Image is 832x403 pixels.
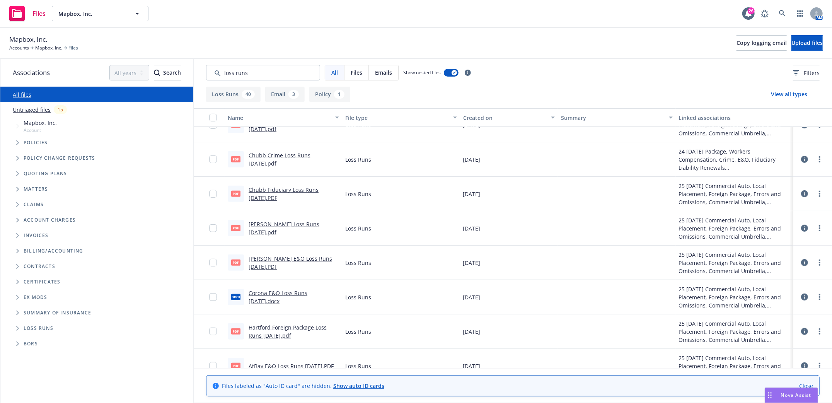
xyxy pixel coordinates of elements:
[403,69,441,76] span: Show nested files
[815,292,824,302] a: more
[209,259,217,266] input: Toggle Row Selected
[799,382,813,390] a: Close
[9,34,47,44] span: Mapbox, Inc.
[249,255,332,270] a: [PERSON_NAME] E&O Loss Runs [DATE].PDF
[209,114,217,121] input: Select all
[24,187,48,191] span: Matters
[679,182,790,206] div: 25 [DATE] Commercial Auto, Local Placement, Foreign Package, Errors and Omissions, Commercial Umb...
[222,382,384,390] span: Files labeled as "Auto ID card" are hidden.
[737,39,787,46] span: Copy logging email
[791,39,823,46] span: Upload files
[460,108,558,127] button: Created on
[759,87,820,102] button: View all types
[781,392,812,398] span: Nova Assist
[815,258,824,267] a: more
[463,190,481,198] span: [DATE]
[345,190,371,198] span: Loss Runs
[13,106,51,114] a: Untriaged files
[345,114,448,122] div: File type
[345,362,371,370] span: Loss Runs
[24,249,84,253] span: Billing/Accounting
[225,108,342,127] button: Name
[679,319,790,344] div: 25 [DATE] Commercial Auto, Local Placement, Foreign Package, Errors and Omissions, Commercial Umb...
[815,327,824,336] a: more
[13,91,31,98] a: All files
[249,152,310,167] a: Chubb Crime Loss Runs [DATE].pdf
[757,6,772,21] a: Report a Bug
[209,155,217,163] input: Toggle Row Selected
[791,35,823,51] button: Upload files
[676,108,793,127] button: Linked associations
[24,311,91,315] span: Summary of insurance
[815,224,824,233] a: more
[231,328,240,334] span: pdf
[463,259,481,267] span: [DATE]
[331,68,338,77] span: All
[793,6,808,21] a: Switch app
[463,114,547,122] div: Created on
[765,388,775,403] div: Drag to move
[6,3,49,24] a: Files
[249,289,307,305] a: Corona E&O Loss Runs [DATE].docx
[209,224,217,232] input: Toggle Row Selected
[265,87,305,102] button: Email
[561,114,664,122] div: Summary
[24,140,48,145] span: Policies
[231,191,240,196] span: PDF
[231,225,240,231] span: pdf
[679,285,790,309] div: 25 [DATE] Commercial Auto, Local Placement, Foreign Package, Errors and Omissions, Commercial Umb...
[206,65,320,80] input: Search by keyword...
[206,87,261,102] button: Loss Runs
[24,326,53,331] span: Loss Runs
[231,294,240,300] span: docx
[35,44,62,51] a: Mapbox, Inc.
[249,186,319,201] a: Chubb Fiduciary Loss Runs [DATE].PDF
[154,65,181,80] button: SearchSearch
[351,68,362,77] span: Files
[231,156,240,162] span: pdf
[334,90,344,99] div: 1
[748,7,755,14] div: 26
[52,6,148,21] button: Mapbox, Inc.
[24,119,57,127] span: Mapbox, Inc.
[333,382,384,389] a: Show auto ID cards
[804,69,820,77] span: Filters
[24,218,76,222] span: Account charges
[249,362,334,370] a: AtBay E&O Loss Runs [DATE].PDF
[679,251,790,275] div: 25 [DATE] Commercial Auto, Local Placement, Foreign Package, Errors and Omissions, Commercial Umb...
[345,224,371,232] span: Loss Runs
[375,68,392,77] span: Emails
[13,68,50,78] span: Associations
[679,216,790,241] div: 25 [DATE] Commercial Auto, Local Placement, Foreign Package, Errors and Omissions, Commercial Umb...
[463,328,481,336] span: [DATE]
[231,363,240,369] span: PDF
[558,108,675,127] button: Summary
[209,293,217,301] input: Toggle Row Selected
[815,155,824,164] a: more
[345,259,371,267] span: Loss Runs
[345,293,371,301] span: Loss Runs
[154,70,160,76] svg: Search
[231,260,240,265] span: PDF
[24,127,57,133] span: Account
[463,362,481,370] span: [DATE]
[32,10,46,17] span: Files
[24,264,55,269] span: Contracts
[24,156,95,161] span: Policy change requests
[54,105,67,114] div: 15
[737,35,787,51] button: Copy logging email
[24,171,67,176] span: Quoting plans
[463,293,481,301] span: [DATE]
[793,65,820,80] button: Filters
[249,324,327,339] a: Hartford Foreign Package Loss Runs [DATE].pdf
[345,155,371,164] span: Loss Runs
[209,362,217,370] input: Toggle Row Selected
[24,342,38,346] span: BORs
[775,6,790,21] a: Search
[228,114,331,122] div: Name
[0,117,193,243] div: Tree Example
[342,108,460,127] button: File type
[815,189,824,198] a: more
[288,90,299,99] div: 3
[58,10,125,18] span: Mapbox, Inc.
